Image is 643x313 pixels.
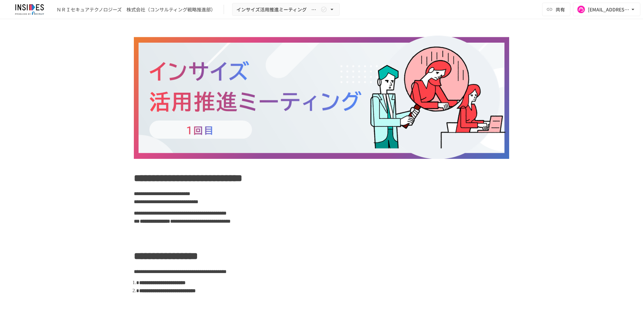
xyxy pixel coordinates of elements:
span: 共有 [556,6,565,13]
span: インサイズ活用推進ミーティング ～1回目～ [236,5,319,14]
div: ＮＲＩセキュアテクノロジーズ 株式会社（コンサルティング戦略推進部） [56,6,216,13]
img: qfRHfZFm8a7ASaNhle0fjz45BnORTh7b5ErIF9ySDQ9 [134,36,509,159]
button: [EMAIL_ADDRESS][DOMAIN_NAME] [573,3,640,16]
img: JmGSPSkPjKwBq77AtHmwC7bJguQHJlCRQfAXtnx4WuV [8,4,51,15]
button: 共有 [542,3,570,16]
button: インサイズ活用推進ミーティング ～1回目～ [232,3,340,16]
div: [EMAIL_ADDRESS][DOMAIN_NAME] [588,5,630,14]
